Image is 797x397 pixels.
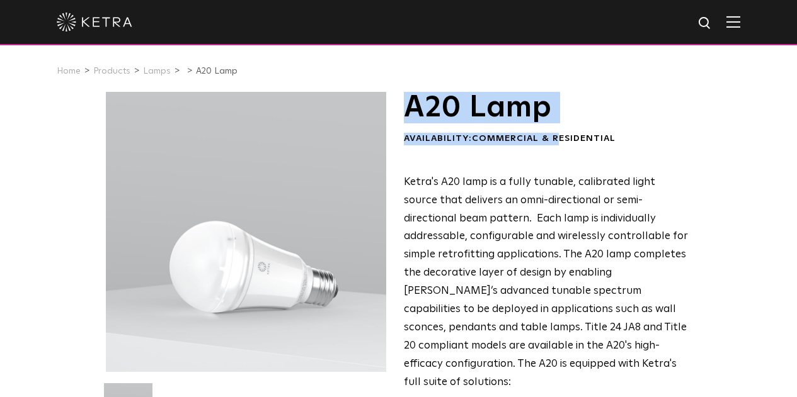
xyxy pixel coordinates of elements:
span: Commercial & Residential [472,134,616,143]
img: Hamburger%20Nav.svg [726,16,740,28]
img: ketra-logo-2019-white [57,13,132,31]
a: Lamps [143,67,171,75]
a: Home [57,67,81,75]
a: A20 Lamp [196,67,238,75]
a: Products [93,67,130,75]
img: search icon [697,16,713,31]
span: Ketra's A20 lamp is a fully tunable, calibrated light source that delivers an omni-directional or... [404,177,688,388]
h1: A20 Lamp [404,92,691,123]
div: Availability: [404,133,691,145]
